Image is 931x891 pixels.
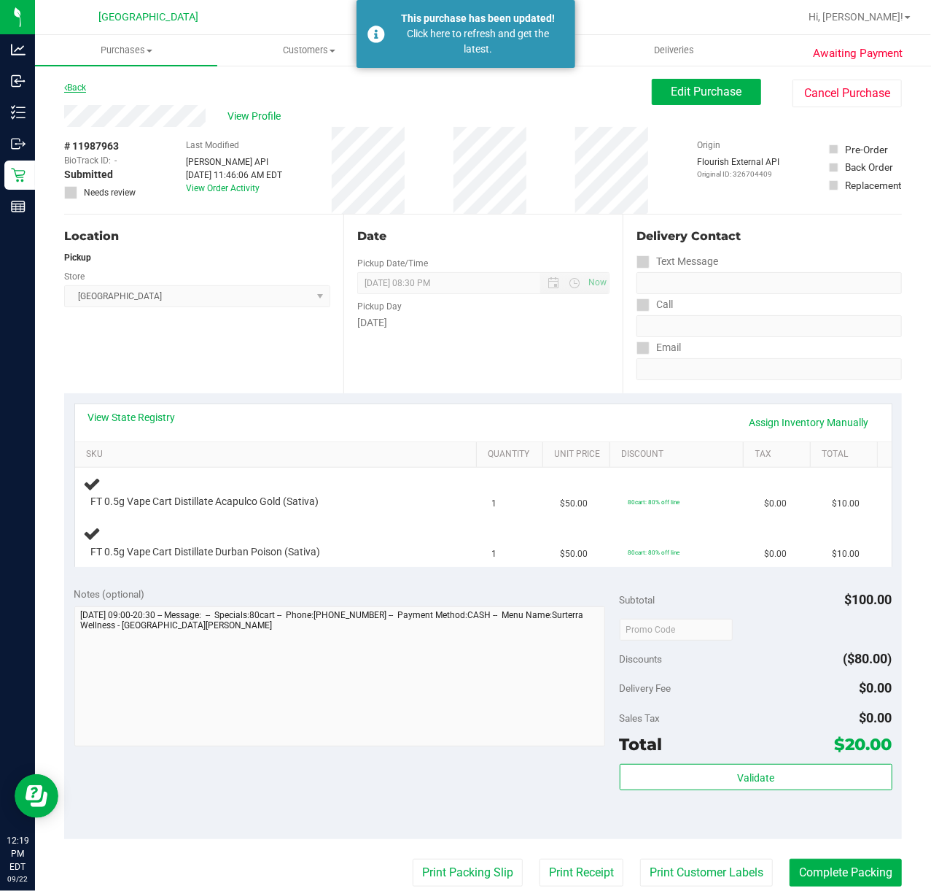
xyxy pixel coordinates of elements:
[357,257,428,270] label: Pickup Date/Time
[844,651,892,666] span: ($80.00)
[628,549,679,556] span: 80cart: 80% off line
[860,710,892,725] span: $0.00
[652,79,761,105] button: Edit Purchase
[814,45,903,62] span: Awaiting Payment
[792,80,902,107] button: Cancel Purchase
[218,44,399,57] span: Customers
[413,859,523,887] button: Print Packing Slip
[539,859,623,887] button: Print Receipt
[64,228,330,245] div: Location
[35,44,217,57] span: Purchases
[636,228,902,245] div: Delivery Contact
[620,682,671,694] span: Delivery Fee
[11,136,26,151] inline-svg: Outbound
[7,834,28,873] p: 12:19 PM EDT
[357,228,609,245] div: Date
[620,594,655,606] span: Subtotal
[7,873,28,884] p: 09/22
[845,160,893,174] div: Back Order
[91,495,319,509] span: FT 0.5g Vape Cart Distillate Acapulco Gold (Sativa)
[636,272,902,294] input: Format: (999) 999-9999
[832,497,860,511] span: $10.00
[698,139,721,152] label: Origin
[11,105,26,120] inline-svg: Inventory
[186,169,282,182] div: [DATE] 11:46:06 AM EDT
[91,545,321,559] span: FT 0.5g Vape Cart Distillate Durban Poison (Sativa)
[64,270,85,283] label: Store
[845,178,901,193] div: Replacement
[492,547,497,561] span: 1
[698,155,780,180] div: Flourish External API
[640,859,773,887] button: Print Customer Labels
[620,734,663,755] span: Total
[186,139,239,152] label: Last Modified
[636,251,718,272] label: Text Message
[620,646,663,672] span: Discounts
[217,35,400,66] a: Customers
[393,26,564,57] div: Click here to refresh and get the latest.
[636,315,902,337] input: Format: (999) 999-9999
[393,11,564,26] div: This purchase has been updated!
[15,774,58,818] iframe: Resource center
[186,155,282,169] div: [PERSON_NAME] API
[755,449,805,460] a: Tax
[822,449,871,460] a: Total
[620,764,892,790] button: Validate
[628,498,679,506] span: 80cart: 80% off line
[583,35,765,66] a: Deliveries
[114,154,117,167] span: -
[357,315,609,331] div: [DATE]
[764,497,787,511] span: $0.00
[790,859,902,887] button: Complete Packing
[11,168,26,182] inline-svg: Retail
[227,109,286,124] span: View Profile
[492,497,497,511] span: 1
[620,619,733,641] input: Promo Code
[64,167,113,182] span: Submitted
[11,199,26,214] inline-svg: Reports
[74,588,145,600] span: Notes (optional)
[845,592,892,607] span: $100.00
[671,85,742,99] span: Edit Purchase
[99,11,199,23] span: [GEOGRAPHIC_DATA]
[86,449,470,460] a: SKU
[64,139,119,154] span: # 11987963
[845,142,888,157] div: Pre-Order
[621,449,738,460] a: Discount
[835,734,892,755] span: $20.00
[560,497,588,511] span: $50.00
[740,410,879,435] a: Assign Inventory Manually
[488,449,537,460] a: Quantity
[636,337,681,358] label: Email
[64,82,86,93] a: Back
[64,154,111,167] span: BioTrack ID:
[620,712,661,724] span: Sales Tax
[560,547,588,561] span: $50.00
[737,772,774,784] span: Validate
[634,44,714,57] span: Deliveries
[636,294,673,315] label: Call
[186,183,260,193] a: View Order Activity
[698,169,780,180] p: Original ID: 326704409
[809,11,903,23] span: Hi, [PERSON_NAME]!
[764,547,787,561] span: $0.00
[64,252,91,263] strong: Pickup
[555,449,604,460] a: Unit Price
[357,300,402,313] label: Pickup Day
[11,74,26,88] inline-svg: Inbound
[84,186,136,199] span: Needs review
[832,547,860,561] span: $10.00
[860,680,892,695] span: $0.00
[11,42,26,57] inline-svg: Analytics
[35,35,217,66] a: Purchases
[88,410,176,425] a: View State Registry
